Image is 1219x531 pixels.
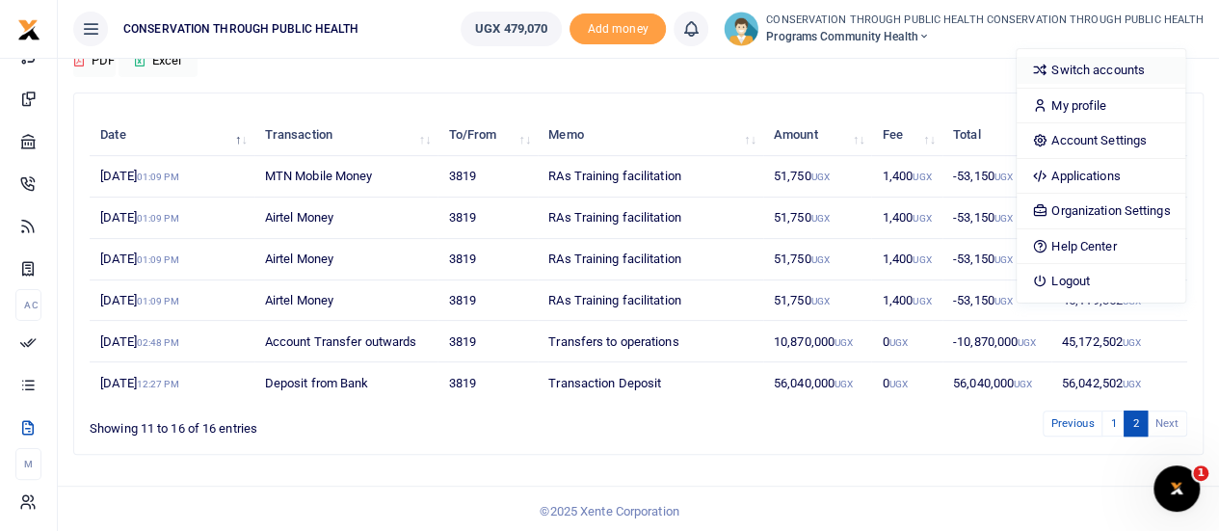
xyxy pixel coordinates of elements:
button: Excel [119,44,198,77]
td: 56,040,000 [763,362,872,403]
td: 1,400 [871,156,941,198]
a: profile-user CONSERVATION THROUGH PUBLIC HEALTH CONSERVATION THROUGH PUBLIC HEALTH Programs Commu... [724,12,1204,46]
td: 3819 [437,321,538,362]
a: Logout [1017,268,1185,295]
small: UGX [810,172,829,182]
a: 2 [1124,411,1147,437]
a: Add money [570,20,666,35]
td: 3819 [437,156,538,198]
small: UGX [889,337,908,348]
th: Transaction: activate to sort column ascending [254,115,438,156]
td: RAs Training facilitation [538,198,763,239]
a: 1 [1101,411,1125,437]
td: 3819 [437,239,538,280]
span: CONSERVATION THROUGH PUBLIC HEALTH [116,20,366,38]
small: UGX [810,296,829,306]
td: [DATE] [90,198,254,239]
td: Airtel Money [254,239,438,280]
div: Showing 11 to 16 of 16 entries [90,409,540,438]
iframe: Intercom live chat [1153,465,1200,512]
td: Airtel Money [254,198,438,239]
td: [DATE] [90,321,254,362]
small: UGX [913,254,931,265]
td: Deposit from Bank [254,362,438,403]
small: 01:09 PM [137,172,179,182]
td: [DATE] [90,280,254,322]
td: 10,870,000 [763,321,872,362]
small: UGX [913,172,931,182]
li: Toup your wallet [570,13,666,45]
small: UGX [913,296,931,306]
small: CONSERVATION THROUGH PUBLIC HEALTH CONSERVATION THROUGH PUBLIC HEALTH [766,13,1204,29]
td: Transaction Deposit [538,362,763,403]
td: [DATE] [90,156,254,198]
span: Programs Community Health [766,28,1204,45]
td: Transfers to operations [538,321,763,362]
small: UGX [1018,337,1036,348]
th: Date: activate to sort column descending [90,115,254,156]
td: 3819 [437,362,538,403]
td: 56,040,000 [942,362,1051,403]
li: M [15,448,41,480]
th: Total: activate to sort column ascending [942,115,1051,156]
td: RAs Training facilitation [538,239,763,280]
a: Organization Settings [1017,198,1185,225]
a: Switch accounts [1017,57,1185,84]
small: UGX [810,254,829,265]
a: Previous [1043,411,1103,437]
img: profile-user [724,12,758,46]
td: 0 [871,321,941,362]
th: Memo: activate to sort column ascending [538,115,763,156]
small: UGX [994,296,1013,306]
td: -53,150 [942,198,1051,239]
td: -53,150 [942,239,1051,280]
td: RAs Training facilitation [538,280,763,322]
span: Add money [570,13,666,45]
small: UGX [1123,337,1141,348]
th: Fee: activate to sort column ascending [871,115,941,156]
a: My profile [1017,93,1185,119]
img: logo-small [17,18,40,41]
td: 51,750 [763,239,872,280]
small: UGX [1123,296,1141,306]
small: 02:48 PM [137,337,179,348]
td: MTN Mobile Money [254,156,438,198]
td: 51,750 [763,198,872,239]
button: PDF [73,44,116,77]
td: RAs Training facilitation [538,156,763,198]
a: Account Settings [1017,127,1185,154]
small: UGX [1014,379,1032,389]
td: 51,750 [763,156,872,198]
small: UGX [835,379,853,389]
td: [DATE] [90,239,254,280]
li: Ac [15,289,41,321]
td: 3819 [437,198,538,239]
small: UGX [994,213,1013,224]
td: 1,400 [871,239,941,280]
small: UGX [1123,379,1141,389]
small: UGX [994,172,1013,182]
span: 1 [1193,465,1208,481]
small: UGX [810,213,829,224]
td: 56,042,502 [1051,362,1187,403]
td: 1,400 [871,198,941,239]
small: 01:09 PM [137,213,179,224]
th: Amount: activate to sort column ascending [763,115,872,156]
th: To/From: activate to sort column ascending [437,115,538,156]
small: UGX [889,379,908,389]
small: UGX [994,254,1013,265]
small: 01:09 PM [137,254,179,265]
td: -53,150 [942,156,1051,198]
td: Airtel Money [254,280,438,322]
td: [DATE] [90,362,254,403]
td: 1,400 [871,280,941,322]
small: 12:27 PM [137,379,179,389]
td: 0 [871,362,941,403]
td: 3819 [437,280,538,322]
a: UGX 479,070 [461,12,562,46]
small: 01:09 PM [137,296,179,306]
small: UGX [835,337,853,348]
td: -53,150 [942,280,1051,322]
span: UGX 479,070 [475,19,547,39]
small: UGX [913,213,931,224]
